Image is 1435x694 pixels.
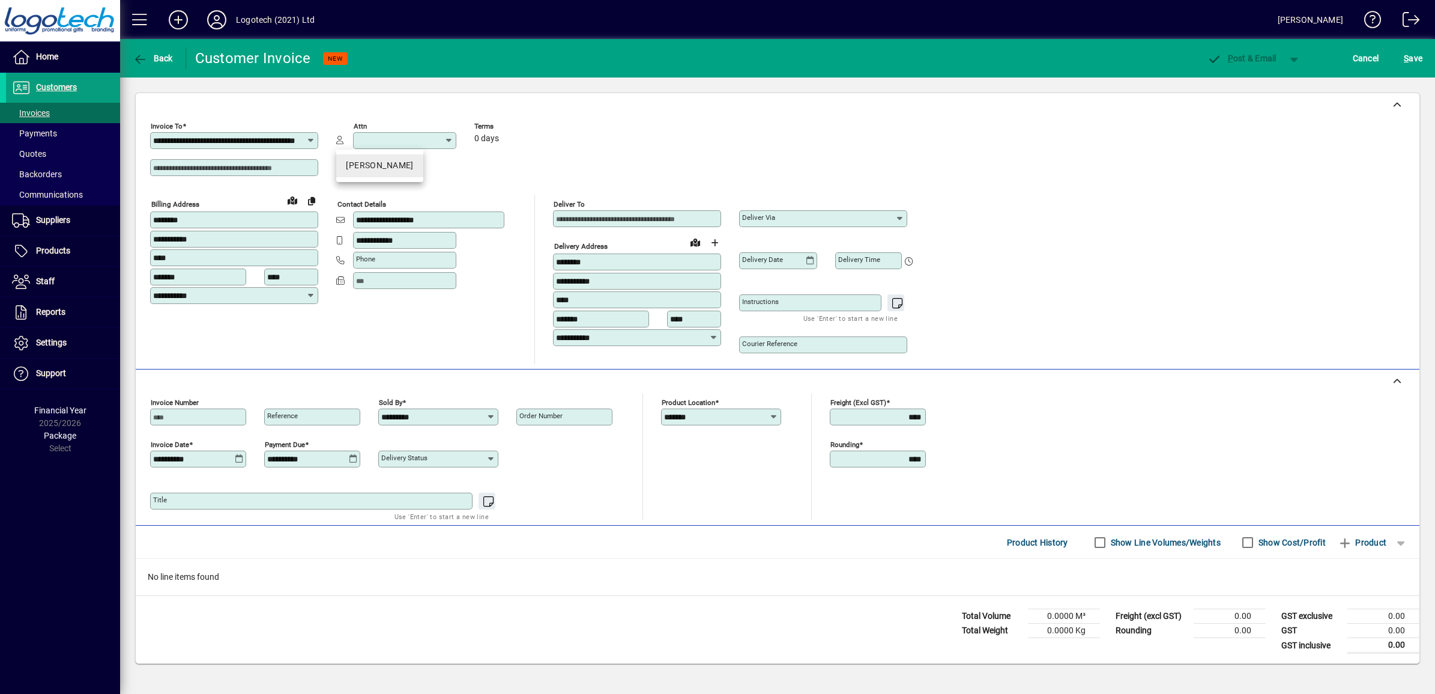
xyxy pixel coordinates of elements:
mat-label: Invoice number [151,398,199,407]
button: Save [1401,47,1425,69]
a: Payments [6,123,120,144]
td: GST inclusive [1275,638,1347,653]
td: 0.00 [1194,609,1266,624]
mat-label: Order number [519,412,563,420]
a: Knowledge Base [1355,2,1382,41]
span: Package [44,431,76,440]
div: Customer Invoice [195,49,311,68]
button: Choose address [705,233,724,252]
mat-label: Delivery time [838,255,880,264]
mat-label: Attn [354,122,367,130]
mat-option: Sue Muir [336,154,423,177]
span: ost & Email [1207,53,1276,63]
td: GST [1275,624,1347,638]
span: ave [1404,49,1422,68]
mat-label: Delivery status [381,454,427,462]
button: Profile [198,9,236,31]
button: Copy to Delivery address [302,191,321,210]
a: Support [6,359,120,389]
span: Customers [36,82,77,92]
button: Cancel [1350,47,1382,69]
button: Add [159,9,198,31]
td: 0.00 [1194,624,1266,638]
span: Products [36,246,70,255]
mat-label: Payment due [265,440,305,449]
button: Back [130,47,176,69]
div: No line items found [136,559,1419,595]
td: GST exclusive [1275,609,1347,624]
div: [PERSON_NAME] [1278,10,1343,29]
button: Product [1332,532,1392,553]
span: Product History [1007,533,1068,552]
td: 0.00 [1347,609,1419,624]
span: Invoices [12,108,50,118]
td: Freight (excl GST) [1110,609,1194,624]
mat-label: Phone [356,255,375,263]
span: Cancel [1353,49,1379,68]
a: Staff [6,267,120,297]
span: Settings [36,338,67,347]
mat-label: Reference [267,412,298,420]
mat-label: Instructions [742,297,779,306]
mat-label: Freight (excl GST) [830,398,886,407]
span: Reports [36,307,65,317]
mat-label: Invoice date [151,440,189,449]
mat-hint: Use 'Enter' to start a new line [394,510,489,523]
a: Logout [1394,2,1420,41]
a: Home [6,42,120,72]
td: 0.0000 M³ [1028,609,1100,624]
span: Terms [474,123,546,130]
span: Communications [12,190,83,199]
mat-label: Title [153,496,167,504]
mat-label: Sold by [379,398,402,407]
span: Support [36,368,66,378]
mat-label: Deliver via [742,213,775,222]
mat-label: Courier Reference [742,339,797,348]
a: Suppliers [6,205,120,236]
a: Settings [6,328,120,358]
span: 0 days [474,134,499,144]
td: Total Volume [956,609,1028,624]
span: S [1404,53,1409,63]
span: Payments [12,129,57,138]
mat-label: Delivery date [742,255,783,264]
td: 0.0000 Kg [1028,624,1100,638]
a: View on map [686,233,705,252]
span: Product [1338,533,1386,552]
a: Reports [6,297,120,327]
a: Backorders [6,164,120,184]
mat-label: Rounding [830,440,859,449]
a: Invoices [6,103,120,123]
mat-label: Deliver To [554,200,585,209]
span: NEW [328,55,343,62]
div: Logotech (2021) Ltd [236,10,315,29]
span: Back [133,53,173,63]
span: Staff [36,276,55,286]
span: Quotes [12,149,46,159]
button: Post & Email [1201,47,1282,69]
span: Financial Year [34,406,86,415]
label: Show Line Volumes/Weights [1108,537,1221,549]
button: Product History [1002,532,1073,553]
span: Backorders [12,169,62,179]
a: Quotes [6,144,120,164]
mat-hint: Use 'Enter' to start a new line [803,311,898,325]
mat-label: Invoice To [151,122,183,130]
label: Show Cost/Profit [1256,537,1326,549]
a: Products [6,236,120,266]
td: 0.00 [1347,638,1419,653]
span: Suppliers [36,215,70,225]
span: Home [36,52,58,61]
span: P [1228,53,1233,63]
td: Rounding [1110,624,1194,638]
td: Total Weight [956,624,1028,638]
a: View on map [283,190,302,210]
div: [PERSON_NAME] [346,159,414,172]
mat-label: Product location [662,398,715,407]
a: Communications [6,184,120,205]
td: 0.00 [1347,624,1419,638]
app-page-header-button: Back [120,47,186,69]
